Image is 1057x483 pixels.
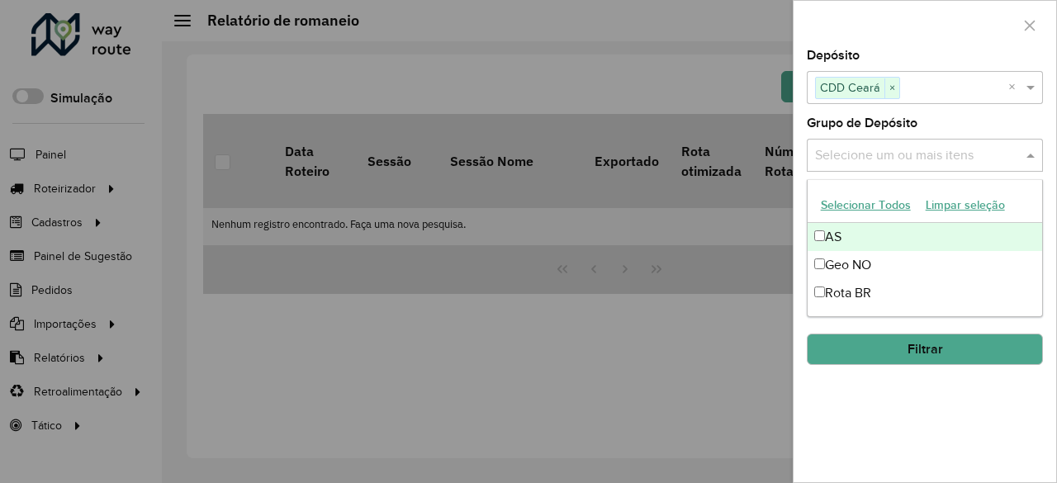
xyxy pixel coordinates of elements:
button: Filtrar [807,334,1043,365]
div: Geo NO [808,251,1043,279]
div: Rota BR [808,279,1043,307]
span: Clear all [1008,78,1022,97]
ng-dropdown-panel: Options list [807,179,1044,317]
div: AS [808,223,1043,251]
span: CDD Ceará [816,78,884,97]
span: × [884,78,899,98]
label: Grupo de Depósito [807,113,917,133]
label: Depósito [807,45,860,65]
button: Limpar seleção [918,192,1012,218]
button: Selecionar Todos [813,192,918,218]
